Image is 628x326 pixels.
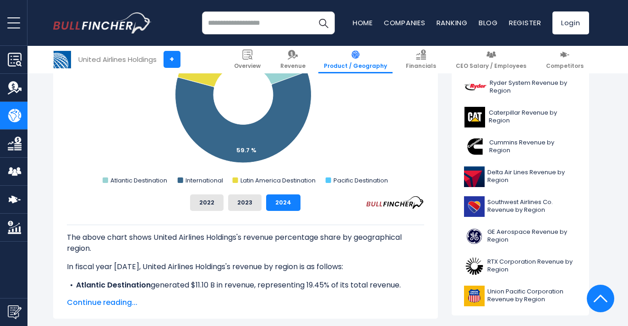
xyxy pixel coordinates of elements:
a: Blog [479,18,498,28]
text: 59.7 % [236,146,257,155]
a: Caterpillar Revenue by Region [459,105,582,130]
span: GE Aerospace Revenue by Region [487,228,577,244]
span: Financials [406,62,436,70]
span: Continue reading... [67,297,424,308]
span: Caterpillar Revenue by Region [489,109,577,125]
a: GE Aerospace Revenue by Region [459,224,582,249]
span: Revenue [280,62,306,70]
a: Cummins Revenue by Region [459,134,582,160]
a: Register [509,18,541,28]
a: RTX Corporation Revenue by Region [459,254,582,279]
b: Atlantic Destination [76,280,151,290]
text: Latin America Destination [240,176,315,185]
button: 2023 [228,194,262,211]
span: Delta Air Lines Revenue by Region [487,169,577,184]
img: bullfincher logo [53,12,152,33]
span: Ryder System Revenue by Region [490,79,577,95]
a: Home [353,18,373,28]
span: RTX Corporation Revenue by Region [487,258,577,274]
a: CEO Salary / Employees [450,46,532,73]
a: Product / Geography [318,46,393,73]
img: UNP logo [464,286,485,306]
svg: United Airlines Holdings's Revenue Share by Region [67,4,424,187]
a: Go to homepage [53,12,152,33]
img: UAL logo [54,51,71,68]
img: CMI logo [464,137,487,157]
p: The above chart shows United Airlines Holdings's revenue percentage share by geographical region. [67,232,424,254]
div: United Airlines Holdings [78,54,157,65]
a: Financials [400,46,442,73]
a: Revenue [275,46,311,73]
b: International [76,291,125,301]
text: Pacific Destination [333,176,388,185]
a: Login [552,11,589,34]
span: Overview [234,62,261,70]
img: RTX logo [464,256,485,276]
a: Union Pacific Corporation Revenue by Region [459,283,582,309]
text: International [185,176,223,185]
button: 2022 [190,194,224,211]
p: In fiscal year [DATE], United Airlines Holdings's revenue by region is as follows: [67,261,424,272]
a: Competitors [541,46,589,73]
span: Union Pacific Corporation Revenue by Region [487,288,577,304]
span: Cummins Revenue by Region [489,139,576,155]
a: Companies [384,18,426,28]
a: Southwest Airlines Co. Revenue by Region [459,194,582,219]
li: generated $11.10 B in revenue, representing 19.45% of its total revenue. [67,280,424,291]
a: Delta Air Lines Revenue by Region [459,164,582,189]
img: DAL logo [464,166,485,187]
a: Ryder System Revenue by Region [459,75,582,100]
a: Ranking [437,18,468,28]
span: Competitors [546,62,584,70]
span: CEO Salary / Employees [456,62,526,70]
a: + [164,51,180,68]
img: LUV logo [464,196,485,217]
span: Product / Geography [324,62,387,70]
button: 2024 [266,194,300,211]
a: Overview [229,46,266,73]
img: GE logo [464,226,485,247]
span: Southwest Airlines Co. Revenue by Region [487,199,577,214]
img: CAT logo [464,107,486,127]
text: Atlantic Destination [110,176,167,185]
img: R logo [464,77,487,98]
button: Search [312,11,335,34]
li: generated $34.07 B in revenue, representing 59.7% of its total revenue. [67,291,424,302]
